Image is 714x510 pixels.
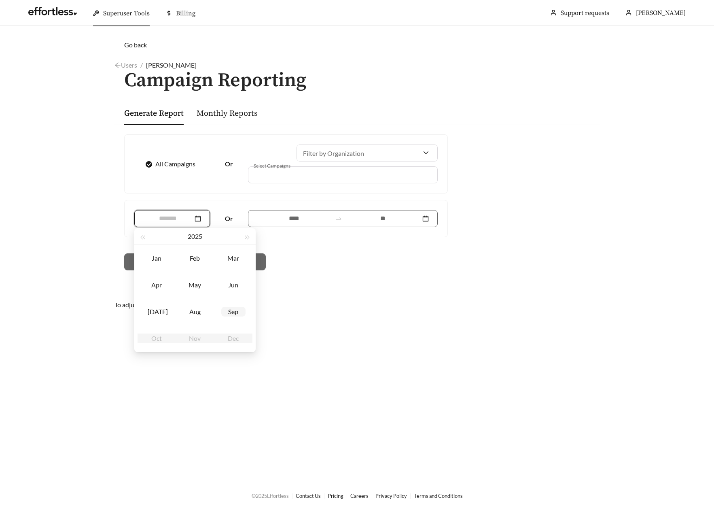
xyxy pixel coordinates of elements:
a: Generate Report [124,108,184,119]
strong: Or [225,160,233,168]
span: to [335,215,342,222]
td: 2025-02 [176,245,214,272]
div: Apr [144,280,169,290]
div: Feb [183,253,207,263]
span: All Campaigns [152,159,199,169]
td: 2025-08 [176,298,214,325]
div: Jun [221,280,246,290]
td: 2025-06 [214,272,252,298]
a: Support requests [561,9,609,17]
div: May [183,280,207,290]
strong: Or [225,215,233,222]
a: Terms and Conditions [414,493,463,499]
td: 2025-09 [214,298,252,325]
button: 2025 [188,228,202,244]
span: Billing [176,9,195,17]
div: Mar [221,253,246,263]
a: Monthly Reports [197,108,258,119]
a: Contact Us [296,493,321,499]
a: Go back [114,40,600,50]
a: Privacy Policy [375,493,407,499]
a: Pricing [328,493,343,499]
span: swap-right [335,215,342,222]
span: © 2025 Effortless [252,493,289,499]
h1: Campaign Reporting [114,70,600,91]
div: [DATE] [144,307,169,317]
a: arrow-leftUsers [114,61,137,69]
a: Careers [350,493,369,499]
td: 2025-03 [214,245,252,272]
td: 2025-07 [138,298,176,325]
span: To adjust email preferences, visit the page. [114,301,252,308]
div: Jan [144,253,169,263]
span: Superuser Tools [103,9,150,17]
span: / [140,61,143,69]
span: [PERSON_NAME] [636,9,686,17]
td: 2025-05 [176,272,214,298]
td: 2025-04 [138,272,176,298]
td: 2025-01 [138,245,176,272]
span: [PERSON_NAME] [146,61,197,69]
button: Download CSV [124,253,193,270]
div: Sep [221,307,246,317]
span: arrow-left [114,62,121,68]
div: Aug [183,307,207,317]
span: Go back [124,41,147,49]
